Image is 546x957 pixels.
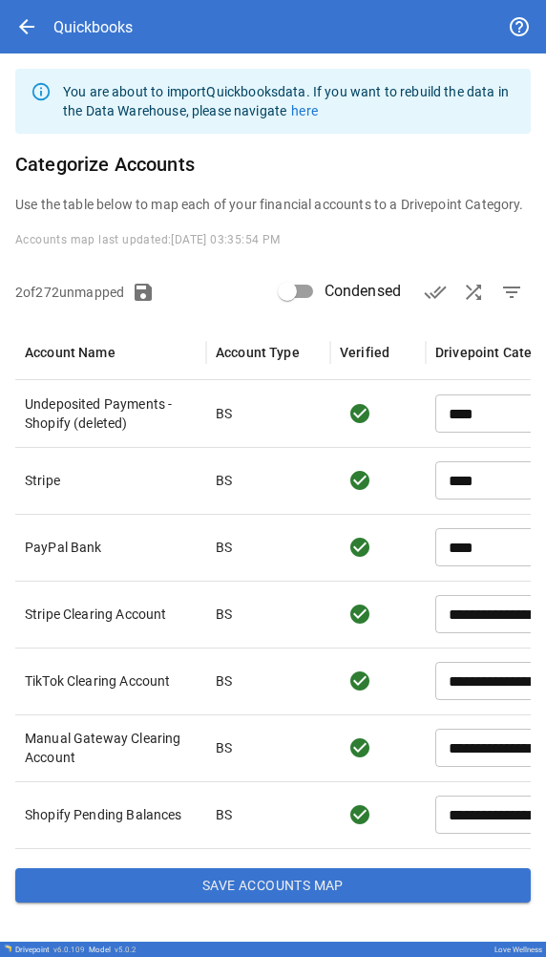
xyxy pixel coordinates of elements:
[4,945,11,952] img: Drivepoint
[25,671,197,691] p: TikTok Clearing Account
[291,103,318,118] a: here
[15,283,124,302] p: 2 of 272 unmapped
[424,281,447,304] span: done_all
[416,273,454,311] button: Verify Accounts
[493,273,531,311] button: Show Unmapped Accounts Only
[340,345,389,360] div: Verified
[494,946,542,954] div: Love Wellness
[25,345,115,360] div: Account Name
[15,868,531,903] button: Save Accounts Map
[25,538,197,557] p: PayPal Bank
[216,605,232,624] p: BS
[53,946,85,954] span: v 6.0.109
[25,471,197,490] p: Stripe
[63,74,515,128] div: You are about to import Quickbooks data. If you want to rebuild the data in the Data Warehouse, p...
[25,729,197,767] p: Manual Gateway Clearing Account
[216,671,232,691] p: BS
[15,946,85,954] div: Drivepoint
[216,805,232,824] p: BS
[500,281,523,304] span: filter_list
[115,946,136,954] span: v 5.0.2
[15,195,531,214] p: Use the table below to map each of your financial accounts to a Drivepoint Category.
[454,273,493,311] button: AI Auto-Map Accounts
[25,805,197,824] p: Shopify Pending Balances
[25,605,197,624] p: Stripe Clearing Account
[216,738,232,757] p: BS
[53,18,133,36] div: Quickbooks
[216,471,232,490] p: BS
[462,281,485,304] span: shuffle
[325,280,401,303] span: Condensed
[25,394,197,433] p: Undeposited Payments - Shopify (deleted)
[216,538,232,557] p: BS
[15,149,531,180] h6: Categorize Accounts
[216,345,300,360] div: Account Type
[15,15,38,38] span: arrow_back
[89,946,136,954] div: Model
[15,233,281,246] span: Accounts map last updated: [DATE] 03:35:54 PM
[216,404,232,423] p: BS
